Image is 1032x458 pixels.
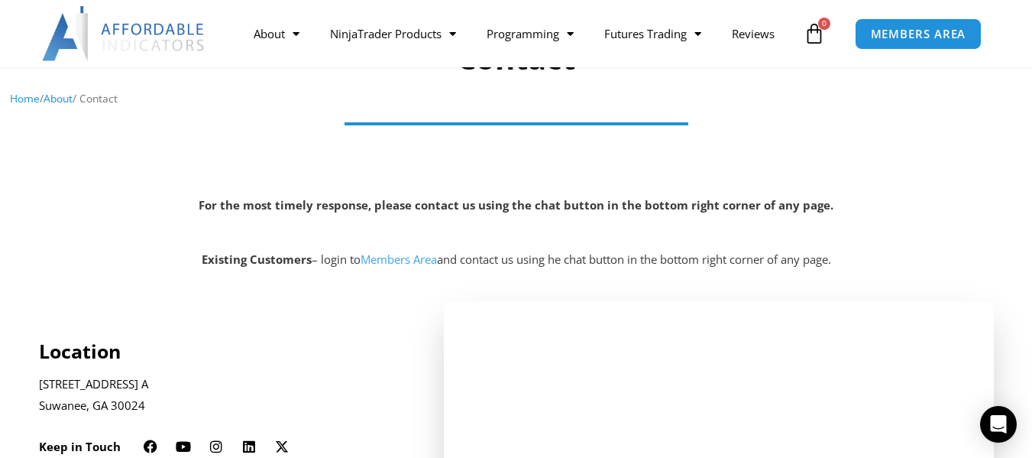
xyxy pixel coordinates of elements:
nav: Breadcrumb [10,89,1022,109]
a: Home [10,91,40,106]
a: NinjaTrader Products [315,16,471,51]
a: Programming [471,16,589,51]
a: Members Area [361,252,437,267]
a: 0 [781,11,848,56]
a: About [44,91,73,106]
strong: For the most timely response, please contact us using the chat button in the bottom right corner ... [199,197,833,213]
a: MEMBERS AREA [855,18,982,50]
img: LogoAI | Affordable Indicators – NinjaTrader [42,6,206,61]
a: Futures Trading [589,16,717,51]
div: Open Intercom Messenger [980,406,1017,443]
nav: Menu [238,16,800,51]
h6: Keep in Touch [39,440,121,454]
p: – login to and contact us using he chat button in the bottom right corner of any page. [8,249,1024,271]
h4: Location [39,339,403,362]
p: [STREET_ADDRESS] A Suwanee, GA 30024 [39,374,403,417]
a: About [238,16,315,51]
strong: Existing Customers [202,252,312,267]
span: MEMBERS AREA [871,28,966,40]
span: 0 [818,18,830,30]
a: Reviews [717,16,790,51]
